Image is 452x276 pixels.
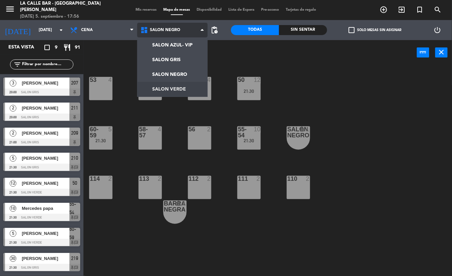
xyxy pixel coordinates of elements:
[183,200,187,206] div: 1
[22,180,69,187] span: [PERSON_NAME]
[133,8,160,12] span: Mis reservas
[417,47,429,57] button: power_input
[21,61,73,68] input: Filtrar por nombre...
[194,8,225,12] span: Disponibilidad
[89,138,112,143] div: 21:30
[210,26,218,34] span: pending_actions
[20,0,108,13] div: La Calle Bar - [GEOGRAPHIC_DATA][PERSON_NAME]
[160,8,194,12] span: Mapa de mesas
[71,254,78,262] span: 219
[254,77,261,83] div: 12
[10,80,16,87] span: 3
[207,126,211,132] div: 2
[43,43,51,51] i: crop_square
[138,82,207,97] a: SALON VERDE
[254,126,261,132] div: 10
[13,60,21,68] i: filter_list
[71,79,78,87] span: 207
[419,48,427,56] i: power_input
[3,43,48,51] div: Esta vista
[139,126,140,138] div: 58-57
[10,255,16,262] span: 30
[57,26,65,34] i: arrow_drop_down
[258,8,283,12] span: Pre-acceso
[108,77,112,83] div: 4
[150,28,180,32] span: SALON NEGRO
[10,130,16,137] span: 2
[238,77,238,83] div: 50
[5,4,15,14] i: menu
[438,48,446,56] i: close
[207,176,211,182] div: 2
[108,176,112,182] div: 2
[283,8,320,12] span: Tarjetas de regalo
[349,27,355,33] span: check_box_outline_blank
[139,176,140,182] div: 113
[138,52,207,67] a: SALON GRIS
[71,154,78,162] span: 210
[20,13,108,20] div: [DATE] 5. septiembre - 17:56
[380,6,388,14] i: add_circle_outline
[108,126,112,132] div: 5
[306,176,310,182] div: 2
[238,176,238,182] div: 111
[55,44,57,51] span: 9
[237,138,261,143] div: 21:30
[176,200,181,206] i: lock
[10,180,16,187] span: 12
[279,25,327,35] div: Sin sentar
[22,255,69,262] span: [PERSON_NAME]
[22,205,69,212] span: Mercedes papa
[257,176,261,182] div: 2
[238,126,238,138] div: 55-54
[299,126,305,132] i: lock
[81,28,93,32] span: Cena
[69,225,80,242] span: 60-59
[158,176,162,182] div: 2
[22,155,69,162] span: [PERSON_NAME]
[22,230,69,237] span: [PERSON_NAME]
[434,6,442,14] i: search
[69,200,80,217] span: 55-54
[416,6,424,14] i: turned_in_not
[10,105,16,112] span: 2
[138,67,207,82] a: SALON NEGRO
[306,126,310,132] div: 1
[22,80,69,87] span: [PERSON_NAME]
[22,130,69,137] span: [PERSON_NAME]
[237,89,261,94] div: 21:30
[10,230,16,237] span: 5
[72,179,77,187] span: 50
[349,27,402,33] label: Solo mesas sin asignar
[63,43,71,51] i: restaurant
[71,104,78,112] span: 211
[5,4,15,16] button: menu
[138,38,207,52] a: SALON AZUL- VIP
[158,126,162,132] div: 4
[10,205,16,212] span: 10
[398,6,406,14] i: exit_to_app
[10,155,16,162] span: 5
[71,129,78,137] span: 209
[225,8,258,12] span: Lista de Espera
[231,25,279,35] div: Todas
[22,105,69,112] span: [PERSON_NAME]
[75,44,80,51] span: 91
[435,47,448,57] button: close
[434,26,442,34] i: power_settings_new
[207,77,211,83] div: 4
